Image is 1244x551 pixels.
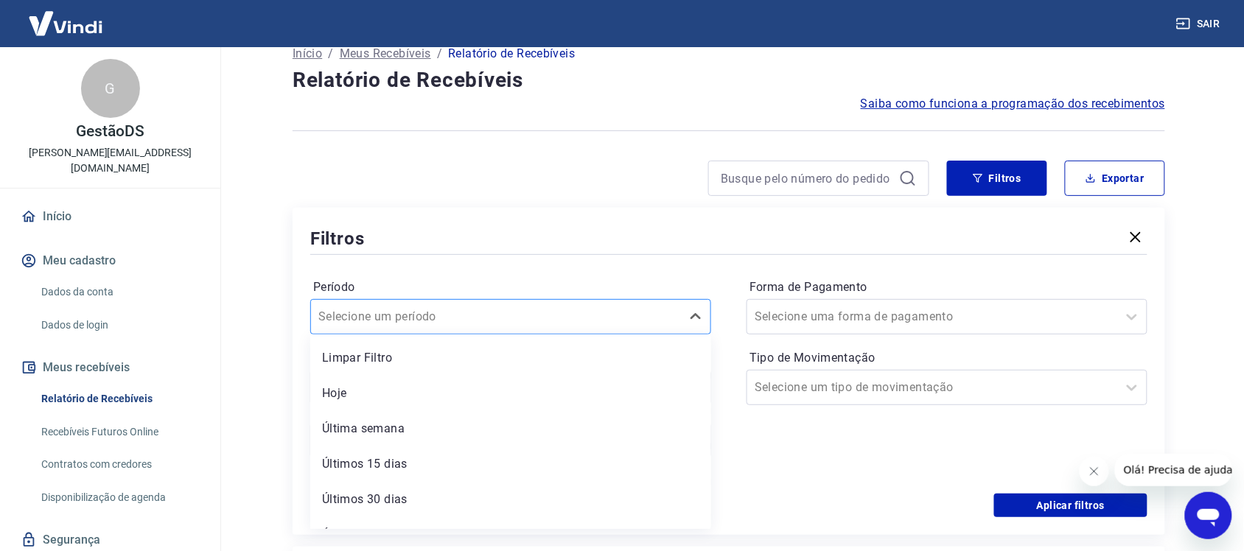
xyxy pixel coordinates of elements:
iframe: Fechar mensagem [1080,457,1109,486]
a: Meus Recebíveis [340,45,431,63]
label: Forma de Pagamento [749,278,1145,296]
button: Meus recebíveis [18,351,203,384]
p: / [328,45,333,63]
span: Olá! Precisa de ajuda? [9,10,124,22]
h4: Relatório de Recebíveis [293,66,1165,95]
a: Dados de login [35,310,203,340]
iframe: Mensagem da empresa [1115,454,1232,486]
button: Aplicar filtros [994,494,1147,517]
a: Saiba como funciona a programação dos recebimentos [861,95,1165,113]
a: Início [293,45,322,63]
label: Período [313,278,708,296]
img: Vindi [18,1,113,46]
div: Últimos 90 dias [310,520,711,550]
div: Últimos 15 dias [310,449,711,479]
button: Filtros [947,161,1047,196]
h5: Filtros [310,227,365,250]
p: [PERSON_NAME][EMAIL_ADDRESS][DOMAIN_NAME] [12,145,209,176]
div: G [81,59,140,118]
label: Tipo de Movimentação [749,349,1145,367]
button: Meu cadastro [18,245,203,277]
a: Relatório de Recebíveis [35,384,203,414]
div: Últimos 30 dias [310,485,711,514]
p: / [437,45,442,63]
p: GestãoDS [76,124,144,139]
iframe: Botão para abrir a janela de mensagens [1185,492,1232,539]
a: Recebíveis Futuros Online [35,417,203,447]
a: Disponibilização de agenda [35,482,203,513]
div: Hoje [310,379,711,408]
button: Sair [1173,10,1226,38]
div: Limpar Filtro [310,343,711,373]
p: Relatório de Recebíveis [448,45,575,63]
a: Contratos com credores [35,449,203,480]
a: Dados da conta [35,277,203,307]
button: Exportar [1065,161,1165,196]
div: Última semana [310,414,711,443]
input: Busque pelo número do pedido [721,167,893,189]
a: Início [18,200,203,233]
